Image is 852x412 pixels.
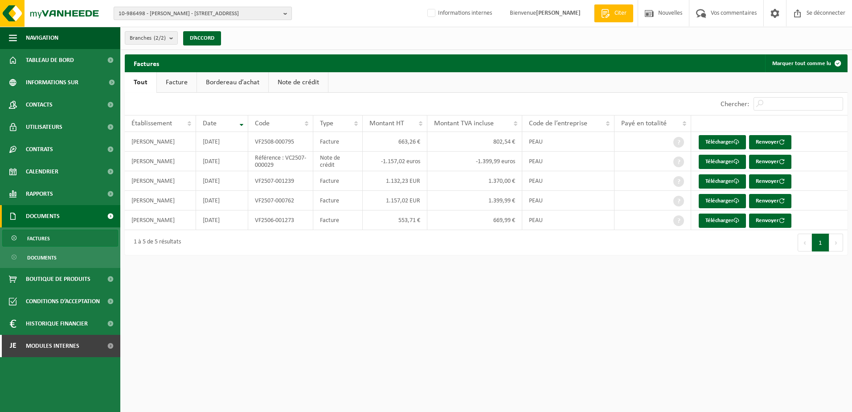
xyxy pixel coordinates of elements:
[699,155,746,169] a: Télécharger
[426,7,492,20] label: Informations internes
[749,214,791,228] button: Renvoyer
[522,191,615,210] td: PEAU
[125,132,196,152] td: [PERSON_NAME]
[363,132,427,152] td: 663,26 €
[798,234,812,251] button: Précédent
[26,49,74,71] span: Tableau de bord
[196,191,248,210] td: [DATE]
[705,218,733,223] font: Télécharger
[313,152,363,171] td: Note de crédit
[749,174,791,189] button: Renvoyer
[313,210,363,230] td: Facture
[26,335,79,357] span: Modules internes
[427,132,522,152] td: 802,54 €
[765,54,847,72] button: Marquer tout comme lu
[522,152,615,171] td: PEAU
[529,120,587,127] span: Code de l’entreprise
[248,152,313,171] td: Référence : VC2507-000029
[248,191,313,210] td: VF2507-000762
[196,171,248,191] td: [DATE]
[26,313,88,335] span: Historique financier
[9,335,17,357] span: Je
[313,132,363,152] td: Facture
[269,72,328,93] a: Note de crédit
[756,198,779,204] font: Renvoyer
[26,183,53,205] span: Rapports
[313,191,363,210] td: Facture
[26,116,62,138] span: Utilisateurs
[522,132,615,152] td: PEAU
[313,171,363,191] td: Facture
[522,210,615,230] td: PEAU
[26,290,100,313] span: Conditions d’acceptation
[125,31,178,45] button: Branches(2/2)
[749,135,791,149] button: Renvoyer
[756,159,779,165] font: Renvoyer
[699,174,746,189] a: Télécharger
[756,139,779,145] font: Renvoyer
[705,159,733,165] font: Télécharger
[427,210,522,230] td: 669,99 €
[154,35,166,41] count: (2/2)
[183,31,221,45] button: D’ACCORD
[2,249,118,266] a: Documents
[114,7,292,20] button: 10-986498 - [PERSON_NAME] - [STREET_ADDRESS]
[203,120,217,127] span: Date
[699,135,746,149] a: Télécharger
[255,120,270,127] span: Code
[119,7,280,21] span: 10-986498 - [PERSON_NAME] - [STREET_ADDRESS]
[427,171,522,191] td: 1.370,00 €
[125,210,196,230] td: [PERSON_NAME]
[705,198,733,204] font: Télécharger
[812,234,829,251] button: 1
[2,230,118,247] a: Factures
[756,218,779,223] font: Renvoyer
[125,54,168,72] h2: Factures
[363,152,427,171] td: -1.157,02 euros
[26,94,53,116] span: Contacts
[522,171,615,191] td: PEAU
[26,71,103,94] span: Informations sur l’entreprise
[612,9,629,18] span: Citer
[363,191,427,210] td: 1.157,02 EUR
[721,101,749,108] label: Chercher:
[363,210,427,230] td: 553,71 €
[26,205,60,227] span: Documents
[705,178,733,184] font: Télécharger
[248,171,313,191] td: VF2507-001239
[26,161,58,183] span: Calendrier
[125,152,196,171] td: [PERSON_NAME]
[26,27,58,49] span: Navigation
[125,72,156,93] a: Tout
[26,268,90,290] span: Boutique de produits
[705,139,733,145] font: Télécharger
[594,4,633,22] a: Citer
[125,171,196,191] td: [PERSON_NAME]
[434,120,494,127] span: Montant TVA incluse
[621,120,667,127] span: Payé en totalité
[196,210,248,230] td: [DATE]
[536,10,581,16] strong: [PERSON_NAME]
[699,194,746,208] a: Télécharger
[196,152,248,171] td: [DATE]
[129,235,181,251] div: 1 à 5 de 5 résultats
[772,61,831,66] font: Marquer tout comme lu
[829,234,843,251] button: Prochain
[749,155,791,169] button: Renvoyer
[27,230,50,247] span: Factures
[320,120,333,127] span: Type
[369,120,404,127] span: Montant HT
[26,138,53,161] span: Contrats
[130,32,166,45] span: Branches
[157,72,197,93] a: Facture
[248,210,313,230] td: VF2506-001273
[27,249,57,266] span: Documents
[248,132,313,152] td: VF2508-000795
[131,120,172,127] span: Établissement
[749,194,791,208] button: Renvoyer
[699,214,746,228] a: Télécharger
[197,72,268,93] a: Bordereau d’achat
[427,191,522,210] td: 1.399,99 €
[427,152,522,171] td: -1.399,99 euros
[510,10,581,16] font: Bienvenue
